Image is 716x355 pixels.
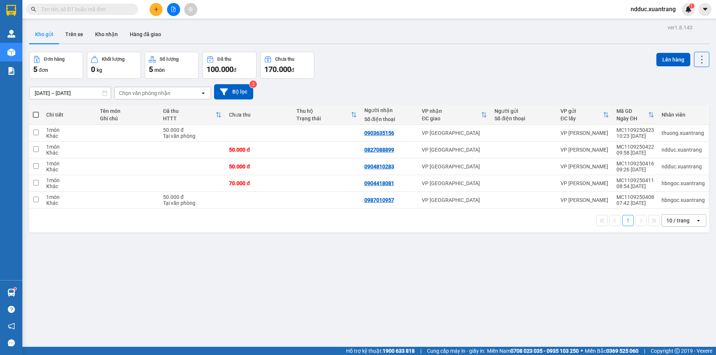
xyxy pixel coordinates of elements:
button: Kho nhận [89,25,124,43]
div: ĐC lấy [560,115,603,121]
div: VP [PERSON_NAME] [560,180,609,186]
div: VP [GEOGRAPHIC_DATA] [422,130,487,136]
svg: open [695,218,701,224]
div: VP [GEOGRAPHIC_DATA] [422,164,487,169]
span: plus [154,7,159,12]
button: Đơn hàng5đơn [29,52,83,79]
span: Hỗ trợ kỹ thuật: [346,347,415,355]
div: Tại văn phòng [163,200,222,206]
span: copyright [675,348,680,354]
div: Chưa thu [275,57,294,62]
div: VP [GEOGRAPHIC_DATA] [422,180,487,186]
div: thuong.xuantrang [662,130,705,136]
span: ndduc.xuantrang [625,4,682,14]
span: Miền Nam [487,347,579,355]
div: ndduc.xuantrang [662,147,705,153]
span: đơn [39,67,48,73]
div: 07:42 [DATE] [616,200,654,206]
div: 0987010957 [364,197,394,203]
div: HTTT [163,115,216,121]
div: Người nhận [364,107,415,113]
div: 50.000 đ [229,164,289,169]
div: 1 món [46,127,92,133]
img: warehouse-icon [7,289,15,297]
div: Khác [46,200,92,206]
img: warehouse-icon [7,48,15,56]
img: solution-icon [7,67,15,75]
div: MC1109250416 [616,161,654,167]
span: kg [97,67,102,73]
span: món [154,67,165,73]
button: Bộ lọc [214,84,253,99]
div: hbngoc.xuantrang [662,180,705,186]
div: Đã thu [217,57,231,62]
div: VP [PERSON_NAME] [560,147,609,153]
button: Chưa thu170.000đ [260,52,314,79]
div: 70.000 đ [229,180,289,186]
div: Đơn hàng [44,57,65,62]
button: plus [150,3,163,16]
div: MC1109250422 [616,144,654,150]
div: ndduc.xuantrang [662,164,705,169]
div: 0903635156 [364,130,394,136]
button: Khối lượng0kg [87,52,141,79]
div: Ghi chú [100,115,156,121]
strong: 0369 525 060 [606,348,638,354]
div: VP nhận [422,108,481,114]
span: question-circle [8,306,15,313]
div: VP [GEOGRAPHIC_DATA] [422,147,487,153]
div: VP gửi [560,108,603,114]
div: Thu hộ [296,108,351,114]
div: 0904810283 [364,164,394,169]
span: Miền Bắc [585,347,638,355]
svg: open [200,90,206,96]
div: Trạng thái [296,115,351,121]
div: Khác [46,183,92,189]
button: aim [184,3,197,16]
div: 1 món [46,144,92,150]
div: 1 món [46,177,92,183]
span: search [31,7,36,12]
button: Lên hàng [656,53,690,66]
div: Khác [46,167,92,172]
div: 1 món [46,194,92,200]
th: Toggle SortBy [293,105,360,125]
div: 0827088899 [364,147,394,153]
button: 1 [622,215,634,226]
span: 1 [690,3,693,9]
div: Đã thu [163,108,216,114]
div: Tên món [100,108,156,114]
div: VP [PERSON_NAME] [560,130,609,136]
span: aim [188,7,193,12]
span: đ [291,67,294,73]
div: 10:23 [DATE] [616,133,654,139]
span: 5 [149,65,153,74]
span: file-add [171,7,176,12]
div: Khác [46,150,92,156]
span: 170.000 [264,65,291,74]
button: file-add [167,3,180,16]
div: MC1109250408 [616,194,654,200]
button: Trên xe [59,25,89,43]
span: đ [233,67,236,73]
strong: 0708 023 035 - 0935 103 250 [511,348,579,354]
div: 50.000 đ [163,194,222,200]
div: Số lượng [160,57,179,62]
div: hbngoc.xuantrang [662,197,705,203]
div: ver 1.8.143 [668,23,693,32]
span: | [420,347,421,355]
span: 100.000 [207,65,233,74]
div: 09:26 [DATE] [616,167,654,172]
button: Kho gửi [29,25,59,43]
div: Mã GD [616,108,648,114]
th: Toggle SortBy [557,105,613,125]
div: VP [PERSON_NAME] [560,164,609,169]
sup: 1 [689,3,694,9]
div: Số điện thoại [364,116,415,122]
button: caret-down [698,3,712,16]
div: 1 món [46,161,92,167]
div: Khối lượng [102,57,125,62]
div: MC1109250423 [616,127,654,133]
button: Số lượng5món [145,52,199,79]
span: 5 [33,65,37,74]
